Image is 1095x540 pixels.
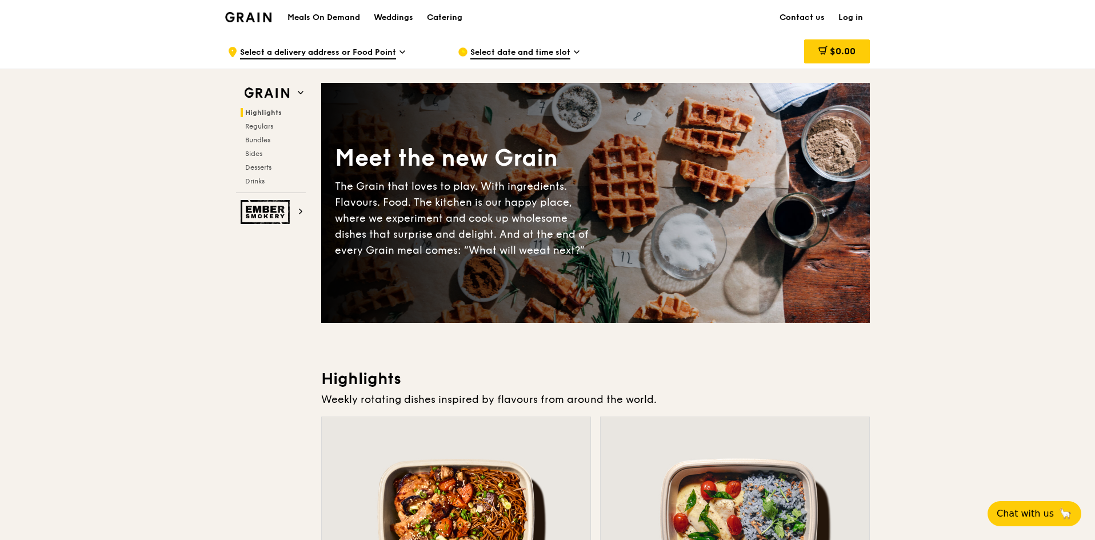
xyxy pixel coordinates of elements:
div: Catering [427,1,462,35]
span: 🦙 [1058,507,1072,521]
span: Chat with us [997,507,1054,521]
span: Bundles [245,136,270,144]
span: Desserts [245,163,271,171]
span: Highlights [245,109,282,117]
img: Grain [225,12,271,22]
span: Regulars [245,122,273,130]
button: Chat with us🦙 [988,501,1081,526]
a: Catering [420,1,469,35]
h3: Highlights [321,369,870,389]
div: Weddings [374,1,413,35]
span: $0.00 [830,46,856,57]
span: eat next?” [533,244,585,257]
img: Grain web logo [241,83,293,103]
span: Drinks [245,177,265,185]
span: Sides [245,150,262,158]
div: The Grain that loves to play. With ingredients. Flavours. Food. The kitchen is our happy place, w... [335,178,596,258]
h1: Meals On Demand [287,12,360,23]
a: Log in [832,1,870,35]
a: Contact us [773,1,832,35]
div: Meet the new Grain [335,143,596,174]
div: Weekly rotating dishes inspired by flavours from around the world. [321,391,870,407]
span: Select date and time slot [470,47,570,59]
img: Ember Smokery web logo [241,200,293,224]
span: Select a delivery address or Food Point [240,47,396,59]
a: Weddings [367,1,420,35]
